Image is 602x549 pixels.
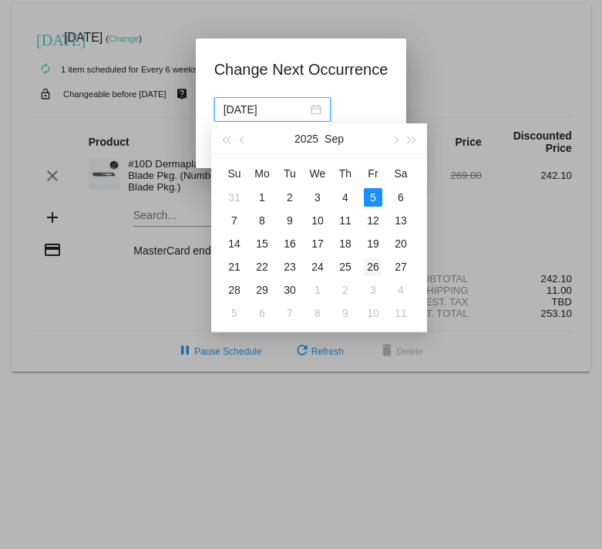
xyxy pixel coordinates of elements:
[364,234,382,253] div: 19
[331,161,359,186] th: Thu
[220,161,248,186] th: Sun
[336,211,355,230] div: 11
[336,188,355,207] div: 4
[304,232,331,255] td: 9/17/2025
[281,234,299,253] div: 16
[225,281,244,299] div: 28
[387,278,415,301] td: 10/4/2025
[304,278,331,301] td: 10/1/2025
[364,258,382,276] div: 26
[276,161,304,186] th: Tue
[308,258,327,276] div: 24
[364,281,382,299] div: 3
[359,161,387,186] th: Fri
[276,209,304,232] td: 9/9/2025
[281,304,299,322] div: 7
[248,186,276,209] td: 9/1/2025
[220,255,248,278] td: 9/21/2025
[359,232,387,255] td: 9/19/2025
[331,255,359,278] td: 9/25/2025
[387,186,415,209] td: 9/6/2025
[404,123,421,154] button: Next year (Control + right)
[224,101,308,118] input: Select date
[220,209,248,232] td: 9/7/2025
[253,188,271,207] div: 1
[253,304,271,322] div: 6
[225,304,244,322] div: 5
[225,258,244,276] div: 21
[253,211,271,230] div: 8
[308,281,327,299] div: 1
[220,232,248,255] td: 9/14/2025
[225,234,244,253] div: 14
[364,304,382,322] div: 10
[387,255,415,278] td: 9/27/2025
[387,161,415,186] th: Sat
[387,232,415,255] td: 9/20/2025
[225,188,244,207] div: 31
[392,258,410,276] div: 27
[304,161,331,186] th: Wed
[359,278,387,301] td: 10/3/2025
[336,281,355,299] div: 2
[331,186,359,209] td: 9/4/2025
[392,211,410,230] div: 13
[276,278,304,301] td: 9/30/2025
[276,255,304,278] td: 9/23/2025
[364,211,382,230] div: 12
[248,255,276,278] td: 9/22/2025
[392,234,410,253] div: 20
[392,304,410,322] div: 11
[308,188,327,207] div: 3
[234,123,251,154] button: Previous month (PageUp)
[392,281,410,299] div: 4
[220,186,248,209] td: 8/31/2025
[248,209,276,232] td: 9/8/2025
[217,123,234,154] button: Last year (Control + left)
[359,209,387,232] td: 9/12/2025
[336,258,355,276] div: 25
[392,188,410,207] div: 6
[294,123,318,154] button: 2025
[325,123,344,154] button: Sep
[331,232,359,255] td: 9/18/2025
[331,278,359,301] td: 10/2/2025
[281,281,299,299] div: 30
[214,57,388,82] h1: Change Next Occurrence
[308,304,327,322] div: 8
[220,301,248,325] td: 10/5/2025
[304,255,331,278] td: 9/24/2025
[253,234,271,253] div: 15
[304,301,331,325] td: 10/8/2025
[281,188,299,207] div: 2
[304,186,331,209] td: 9/3/2025
[253,258,271,276] div: 22
[220,278,248,301] td: 9/28/2025
[359,255,387,278] td: 9/26/2025
[281,258,299,276] div: 23
[387,209,415,232] td: 9/13/2025
[359,186,387,209] td: 9/5/2025
[276,186,304,209] td: 9/2/2025
[308,211,327,230] div: 10
[248,232,276,255] td: 9/15/2025
[336,234,355,253] div: 18
[253,281,271,299] div: 29
[387,301,415,325] td: 10/11/2025
[364,188,382,207] div: 5
[308,234,327,253] div: 17
[336,304,355,322] div: 9
[248,161,276,186] th: Mon
[331,301,359,325] td: 10/9/2025
[276,301,304,325] td: 10/7/2025
[248,278,276,301] td: 9/29/2025
[386,123,403,154] button: Next month (PageDown)
[331,209,359,232] td: 9/11/2025
[276,232,304,255] td: 9/16/2025
[304,209,331,232] td: 9/10/2025
[225,211,244,230] div: 7
[359,301,387,325] td: 10/10/2025
[248,301,276,325] td: 10/6/2025
[281,211,299,230] div: 9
